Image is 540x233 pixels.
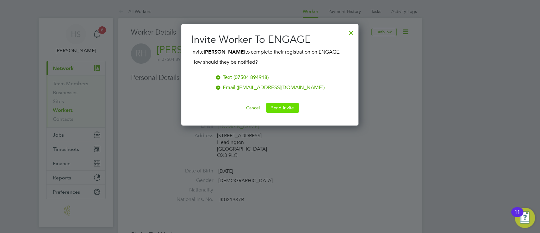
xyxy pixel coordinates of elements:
[191,56,348,66] div: How should they be notified?
[223,84,325,91] div: Email ([EMAIL_ADDRESS][DOMAIN_NAME])
[514,212,520,220] div: 11
[266,103,299,113] button: Send Invite
[515,208,535,228] button: Open Resource Center, 11 new notifications
[204,49,245,55] b: [PERSON_NAME]
[241,103,265,113] button: Cancel
[191,33,348,46] h2: Invite Worker To ENGAGE
[223,74,269,81] div: Text (07504 894918)
[191,48,348,66] div: Invite to complete their registration on ENGAGE.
